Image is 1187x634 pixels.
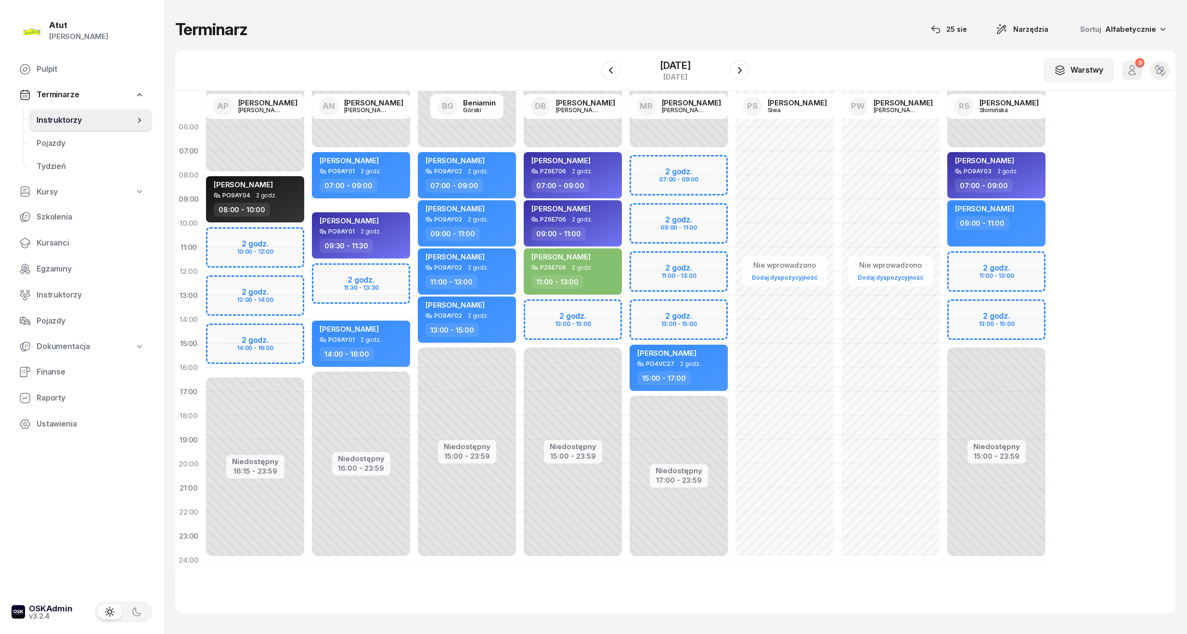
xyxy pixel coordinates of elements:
[748,272,821,283] a: Dodaj dyspozycyjność
[256,192,277,199] span: 2 godz.
[1054,64,1103,77] div: Warstwy
[680,361,701,367] span: 2 godz.
[444,443,490,450] div: Niedostępny
[572,168,593,175] span: 2 godz.
[37,315,144,327] span: Pojazdy
[361,228,381,235] span: 2 godz.
[175,284,202,308] div: 13:00
[426,323,479,337] div: 13:00 - 15:00
[311,94,411,119] a: AN[PERSON_NAME][PERSON_NAME]
[232,456,279,477] button: Niedostępny16:15 - 23:59
[37,63,144,76] span: Pulpit
[959,102,969,110] span: RS
[973,450,1020,460] div: 15:00 - 23:59
[175,452,202,476] div: 20:00
[217,102,229,110] span: AP
[1044,58,1114,83] button: Warstwy
[238,99,297,106] div: [PERSON_NAME]
[434,312,462,319] div: PO9AY02
[1105,25,1156,34] span: Alfabetycznie
[426,275,477,289] div: 11:00 - 13:00
[874,107,920,113] div: [PERSON_NAME]
[748,259,821,272] div: Nie wprowadzono
[175,428,202,452] div: 19:00
[328,168,355,174] div: PO9AY01
[973,441,1020,462] button: Niedostępny15:00 - 23:59
[12,413,152,436] a: Ustawienia
[175,115,202,139] div: 06:00
[37,211,144,223] span: Szkolenia
[426,156,485,165] span: [PERSON_NAME]
[947,94,1046,119] a: RS[PERSON_NAME]Słomińska
[523,94,623,119] a: DB[PERSON_NAME][PERSON_NAME]
[238,107,284,113] div: [PERSON_NAME]
[540,168,566,174] div: PZ6E706
[12,206,152,229] a: Szkolenia
[320,239,373,253] div: 09:30 - 11:30
[37,289,144,301] span: Instruktorzy
[463,99,496,106] div: Beniamin
[37,114,135,127] span: Instruktorzy
[640,102,653,110] span: MR
[37,137,144,150] span: Pojazdy
[556,99,615,106] div: [PERSON_NAME]
[768,99,827,106] div: [PERSON_NAME]
[175,211,202,235] div: 10:00
[175,139,202,163] div: 07:00
[214,203,270,217] div: 08:00 - 10:00
[1135,58,1144,67] div: 3
[426,252,485,261] span: [PERSON_NAME]
[955,156,1014,165] span: [PERSON_NAME]
[955,179,1013,193] div: 07:00 - 09:00
[37,186,58,198] span: Kursy
[320,156,379,165] span: [PERSON_NAME]
[232,458,279,465] div: Niedostępny
[531,156,591,165] span: [PERSON_NAME]
[874,99,933,106] div: [PERSON_NAME]
[175,380,202,404] div: 17:00
[931,24,967,35] div: 25 sie
[175,356,202,380] div: 16:00
[980,107,1026,113] div: Słomińska
[468,168,489,175] span: 2 godz.
[426,300,485,310] span: [PERSON_NAME]
[535,102,546,110] span: DB
[49,21,108,29] div: Atut
[656,465,702,486] button: Niedostępny17:00 - 23:59
[12,181,152,203] a: Kursy
[841,94,941,119] a: PW[PERSON_NAME][PERSON_NAME]
[29,132,152,155] a: Pojazdy
[656,467,702,474] div: Niedostępny
[854,259,927,272] div: Nie wprowadzono
[175,259,202,284] div: 12:00
[531,179,589,193] div: 07:00 - 09:00
[29,605,73,613] div: OSKAdmin
[175,163,202,187] div: 08:00
[426,204,485,213] span: [PERSON_NAME]
[964,168,992,174] div: PO9AY03
[980,99,1039,106] div: [PERSON_NAME]
[444,450,490,460] div: 15:00 - 23:59
[37,418,144,430] span: Ustawienia
[37,366,144,378] span: Finanse
[854,272,927,283] a: Dodaj dyspozycyjność
[175,548,202,572] div: 24:00
[12,84,152,106] a: Terminarze
[629,94,729,119] a: MR[PERSON_NAME][PERSON_NAME]
[338,453,385,474] button: Niedostępny16:00 - 23:59
[434,264,462,271] div: PO9AY02
[662,99,721,106] div: [PERSON_NAME]
[1069,19,1175,39] button: Sortuj Alfabetycznie
[12,284,152,307] a: Instruktorzy
[175,21,247,38] h1: Terminarz
[320,347,374,361] div: 14:00 - 16:00
[323,102,335,110] span: AN
[426,227,480,241] div: 09:00 - 11:00
[747,102,758,110] span: PS
[328,228,355,234] div: PO9AY01
[12,387,152,410] a: Raporty
[175,187,202,211] div: 09:00
[637,371,691,385] div: 15:00 - 17:00
[320,216,379,225] span: [PERSON_NAME]
[1122,61,1142,80] button: 3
